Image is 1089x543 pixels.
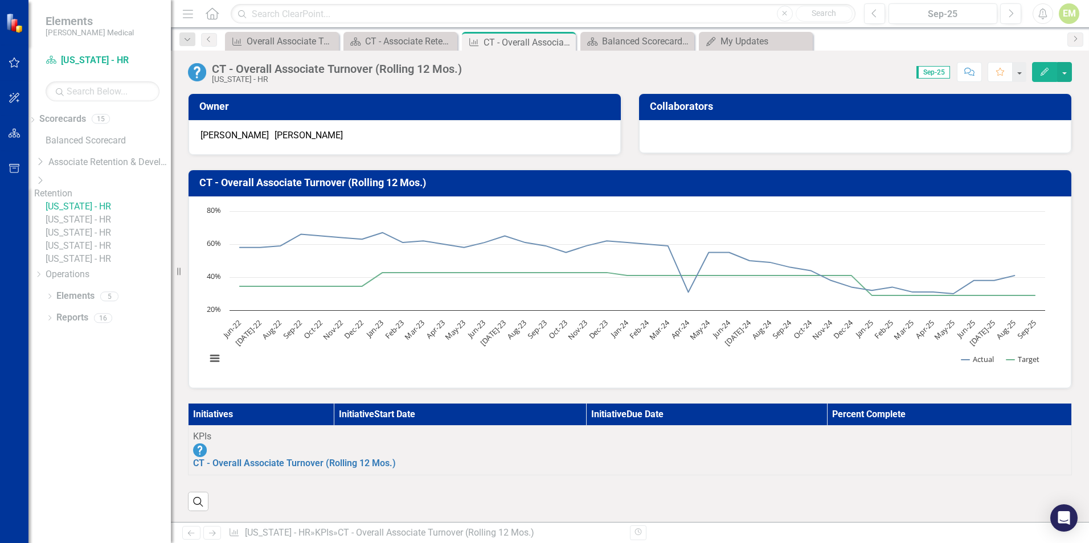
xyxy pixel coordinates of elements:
[315,527,333,538] a: KPIs
[526,318,549,341] text: Sep-23
[647,317,672,342] text: Mar-24
[46,213,171,227] a: [US_STATE] - HR
[200,129,269,142] div: [PERSON_NAME]
[402,318,426,342] text: Mar-23
[832,317,855,341] text: Dec-24
[967,318,997,348] text: [DATE]-25
[810,317,834,342] text: Nov-24
[812,9,836,18] span: Search
[1050,504,1078,532] div: Open Intercom Messenger
[245,527,310,538] a: [US_STATE] - HR
[913,318,936,340] text: Apr-25
[709,317,732,340] text: Jun-24
[207,304,221,314] text: 20%
[46,268,171,281] a: Operations
[342,318,365,341] text: Dec-22
[465,318,488,340] text: Jun-23
[275,129,343,142] div: [PERSON_NAME]
[212,75,462,84] div: [US_STATE] - HR
[220,318,243,340] text: Jun-22
[5,13,26,34] img: ClearPoint Strategy
[46,240,171,253] a: [US_STATE] - HR
[207,205,221,215] text: 80%
[893,7,993,21] div: Sep-25
[892,318,916,342] text: Mar-25
[587,318,610,341] text: Dec-23
[231,4,855,24] input: Search ClearPoint...
[583,34,691,48] a: Balanced Scorecard Welcome Page
[796,6,853,22] button: Search
[200,205,1051,376] svg: Interactive chart
[228,34,336,48] a: Overall Associate Turnover (Rolling 12 Mos.)
[889,3,997,24] button: Sep-25
[1015,318,1038,341] text: Sep-25
[628,317,652,341] text: Feb-24
[199,101,614,112] h3: Owner
[916,66,950,79] span: Sep-25
[702,34,810,48] a: My Updates
[46,54,159,67] a: [US_STATE] - HR
[346,34,455,48] a: CT - Associate Retention
[505,318,529,342] text: Aug-23
[383,318,406,341] text: Feb-23
[46,227,171,240] a: [US_STATE] - HR
[338,527,534,538] div: CT - Overall Associate Turnover (Rolling 12 Mos.)
[247,34,336,48] div: Overall Associate Turnover (Rolling 12 Mos.)
[207,351,223,367] button: View chart menu, Chart
[566,318,589,342] text: Nov-23
[750,317,773,341] text: Aug-24
[233,318,263,348] text: [DATE]-22
[56,290,95,303] a: Elements
[932,318,956,342] text: May-25
[193,408,329,421] div: Initiatives
[100,291,118,301] div: 5
[650,101,1065,112] h3: Collaborators
[478,318,508,348] text: [DATE]-23
[484,35,573,50] div: CT - Overall Associate Turnover (Rolling 12 Mos.)
[546,318,569,340] text: Oct-23
[669,317,692,340] text: Apr-24
[56,311,88,324] a: Reports
[853,318,875,340] text: Jan-25
[994,318,1018,342] text: Aug-25
[189,426,1072,475] td: Double-Click to Edit Right Click for Context Menu
[424,318,447,340] text: Apr-23
[46,14,134,28] span: Elements
[199,177,1065,188] h3: CT - Overall Associate Turnover (Rolling 12 Mos.)
[723,317,754,348] text: [DATE]-24
[608,317,631,340] text: Jan-24
[228,526,621,540] div: » »
[46,134,171,147] a: Balanced Scorecard
[200,205,1059,376] div: Chart. Highcharts interactive chart.
[321,318,345,342] text: Nov-22
[791,317,814,340] text: Oct-24
[1059,3,1079,24] button: EM
[832,408,1067,421] div: Percent Complete
[443,318,467,342] text: May-23
[591,408,822,421] div: Initiative Due Date
[872,318,895,341] text: Feb-25
[188,63,206,81] img: No Information
[46,200,171,213] a: [US_STATE] - HR
[961,354,994,364] button: Show Actual
[207,238,221,248] text: 60%
[365,34,455,48] div: CT - Associate Retention
[92,114,110,124] div: 15
[687,317,713,342] text: May-24
[34,187,171,200] a: Retention
[339,408,582,421] div: Initiative Start Date
[1006,354,1040,364] button: Show Target
[260,318,284,342] text: Aug-22
[207,271,221,281] text: 40%
[770,317,794,341] text: Sep-24
[720,34,810,48] div: My Updates
[94,313,112,323] div: 16
[48,156,171,169] a: Associate Retention & Development
[212,63,462,75] div: CT - Overall Associate Turnover (Rolling 12 Mos.)
[46,28,134,37] small: [PERSON_NAME] Medical
[193,458,396,468] a: CT - Overall Associate Turnover (Rolling 12 Mos.)
[301,318,324,340] text: Oct-22
[363,318,386,340] text: Jan-23
[46,81,159,101] input: Search Below...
